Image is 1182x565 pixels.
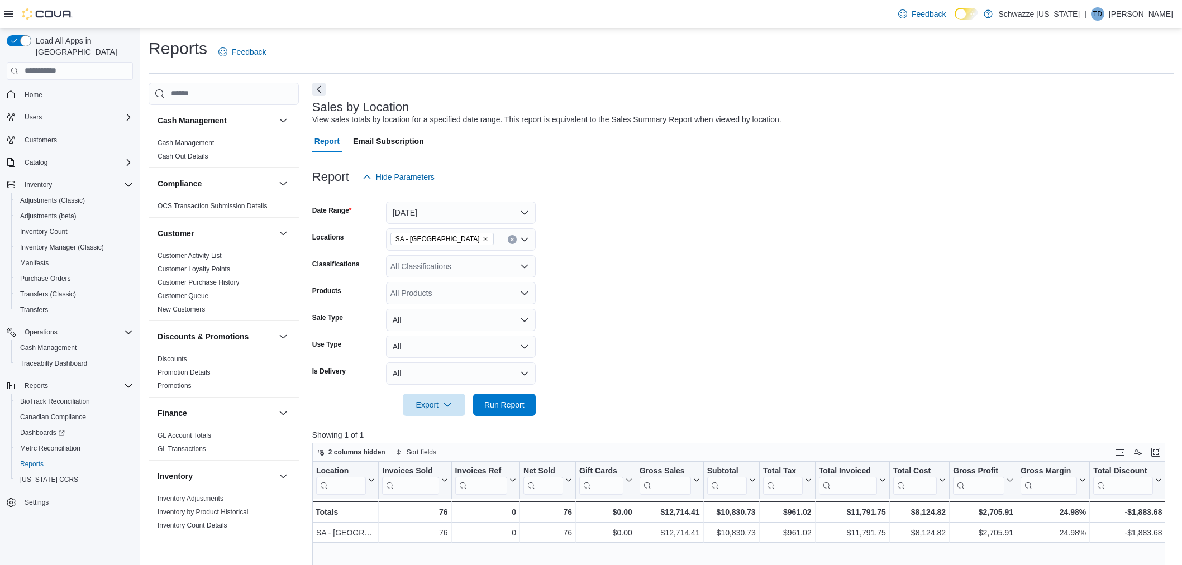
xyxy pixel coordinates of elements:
[20,495,133,509] span: Settings
[158,305,205,313] a: New Customers
[158,445,206,453] a: GL Transactions
[16,272,75,285] a: Purchase Orders
[523,505,572,519] div: 76
[953,505,1013,519] div: $2,705.91
[16,209,81,223] a: Adjustments (beta)
[1084,7,1086,21] p: |
[313,446,390,459] button: 2 columns hidden
[16,473,83,486] a: [US_STATE] CCRS
[11,208,137,224] button: Adjustments (beta)
[16,303,53,317] a: Transfers
[455,466,507,476] div: Invoices Ref
[579,505,632,519] div: $0.00
[1131,446,1145,459] button: Display options
[455,526,516,539] div: 0
[640,466,691,476] div: Gross Sales
[640,505,700,519] div: $12,714.41
[1093,526,1162,539] div: -$1,883.68
[11,193,137,208] button: Adjustments (Classic)
[11,456,137,472] button: Reports
[520,235,529,244] button: Open list of options
[953,526,1013,539] div: $2,705.91
[25,498,49,507] span: Settings
[158,265,230,273] a: Customer Loyalty Points
[818,466,876,494] div: Total Invoiced
[953,466,1004,476] div: Gross Profit
[158,115,227,126] h3: Cash Management
[316,466,366,494] div: Location
[312,313,343,322] label: Sale Type
[386,202,536,224] button: [DATE]
[16,241,108,254] a: Inventory Manager (Classic)
[158,279,240,286] a: Customer Purchase History
[707,466,746,476] div: Subtotal
[158,432,211,439] a: GL Account Totals
[158,471,193,482] h3: Inventory
[158,252,222,260] a: Customer Activity List
[707,466,746,494] div: Subtotal
[20,111,133,124] span: Users
[16,395,133,408] span: BioTrack Reconciliation
[16,256,53,270] a: Manifests
[11,409,137,425] button: Canadian Compliance
[316,526,375,539] div: SA - [GEOGRAPHIC_DATA]
[1021,466,1086,494] button: Gross Margin
[640,526,700,539] div: $12,714.41
[20,475,78,484] span: [US_STATE] CCRS
[158,368,211,377] span: Promotion Details
[158,265,230,274] span: Customer Loyalty Points
[25,381,48,390] span: Reports
[353,130,424,152] span: Email Subscription
[20,274,71,283] span: Purchase Orders
[277,227,290,240] button: Customer
[158,278,240,287] span: Customer Purchase History
[22,8,73,20] img: Cova
[893,466,946,494] button: Total Cost
[158,228,274,239] button: Customer
[455,466,507,494] div: Invoices Ref
[382,466,447,494] button: Invoices Sold
[762,526,811,539] div: $961.02
[149,37,207,60] h1: Reports
[386,336,536,358] button: All
[158,331,249,342] h3: Discounts & Promotions
[382,466,439,476] div: Invoices Sold
[16,442,85,455] a: Metrc Reconciliation
[20,325,133,339] span: Operations
[16,256,133,270] span: Manifests
[1091,7,1104,21] div: Tim Defabbo-Winter JR
[1113,446,1127,459] button: Keyboard shortcuts
[998,7,1080,21] p: Schwazze [US_STATE]
[314,130,340,152] span: Report
[158,381,192,390] span: Promotions
[523,526,572,539] div: 76
[382,526,447,539] div: 76
[20,428,65,437] span: Dashboards
[818,466,876,476] div: Total Invoiced
[953,466,1004,494] div: Gross Profit
[158,292,208,300] a: Customer Queue
[158,494,223,503] span: Inventory Adjustments
[158,331,274,342] button: Discounts & Promotions
[955,8,978,20] input: Dark Mode
[894,3,950,25] a: Feedback
[20,258,49,267] span: Manifests
[158,471,274,482] button: Inventory
[158,139,214,147] a: Cash Management
[640,466,700,494] button: Gross Sales
[16,473,133,486] span: Washington CCRS
[382,466,439,494] div: Invoices Sold
[149,352,299,397] div: Discounts & Promotions
[20,496,53,509] a: Settings
[11,440,137,456] button: Metrc Reconciliation
[16,410,133,424] span: Canadian Compliance
[1021,466,1077,476] div: Gross Margin
[818,526,885,539] div: $11,791.75
[158,495,223,502] a: Inventory Adjustments
[312,286,341,295] label: Products
[20,227,68,236] span: Inventory Count
[20,290,76,299] span: Transfers (Classic)
[277,470,290,483] button: Inventory
[31,35,133,58] span: Load All Apps in [GEOGRAPHIC_DATA]
[16,241,133,254] span: Inventory Manager (Classic)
